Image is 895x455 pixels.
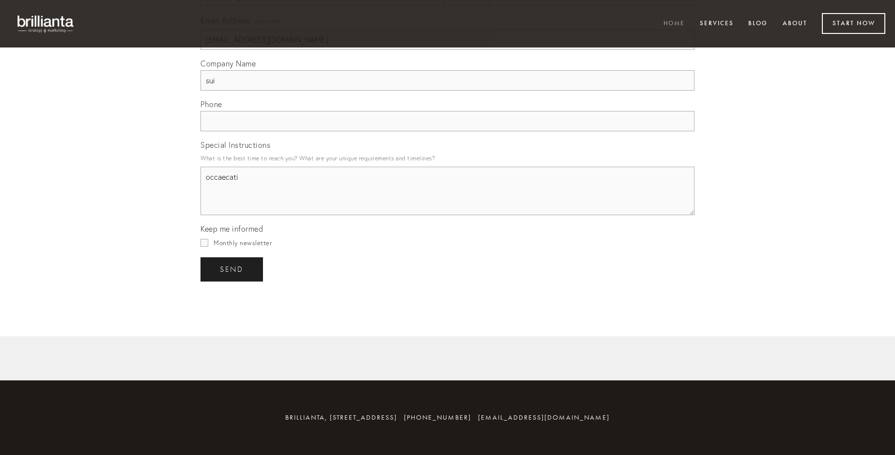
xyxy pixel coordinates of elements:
a: [EMAIL_ADDRESS][DOMAIN_NAME] [478,413,610,422]
img: brillianta - research, strategy, marketing [10,10,82,38]
a: Home [657,16,691,32]
span: send [220,265,244,274]
span: Monthly newsletter [214,239,272,247]
span: Company Name [201,59,256,68]
span: Phone [201,99,222,109]
a: About [776,16,814,32]
p: What is the best time to reach you? What are your unique requirements and timelines? [201,152,694,165]
span: Special Instructions [201,140,270,150]
input: Monthly newsletter [201,239,208,247]
a: Start Now [822,13,885,34]
span: brillianta, [STREET_ADDRESS] [285,413,397,422]
a: Services [694,16,740,32]
button: sendsend [201,257,263,282]
span: Keep me informed [201,224,263,234]
textarea: occaecati [201,167,694,215]
span: [PHONE_NUMBER] [404,413,471,422]
a: Blog [742,16,774,32]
